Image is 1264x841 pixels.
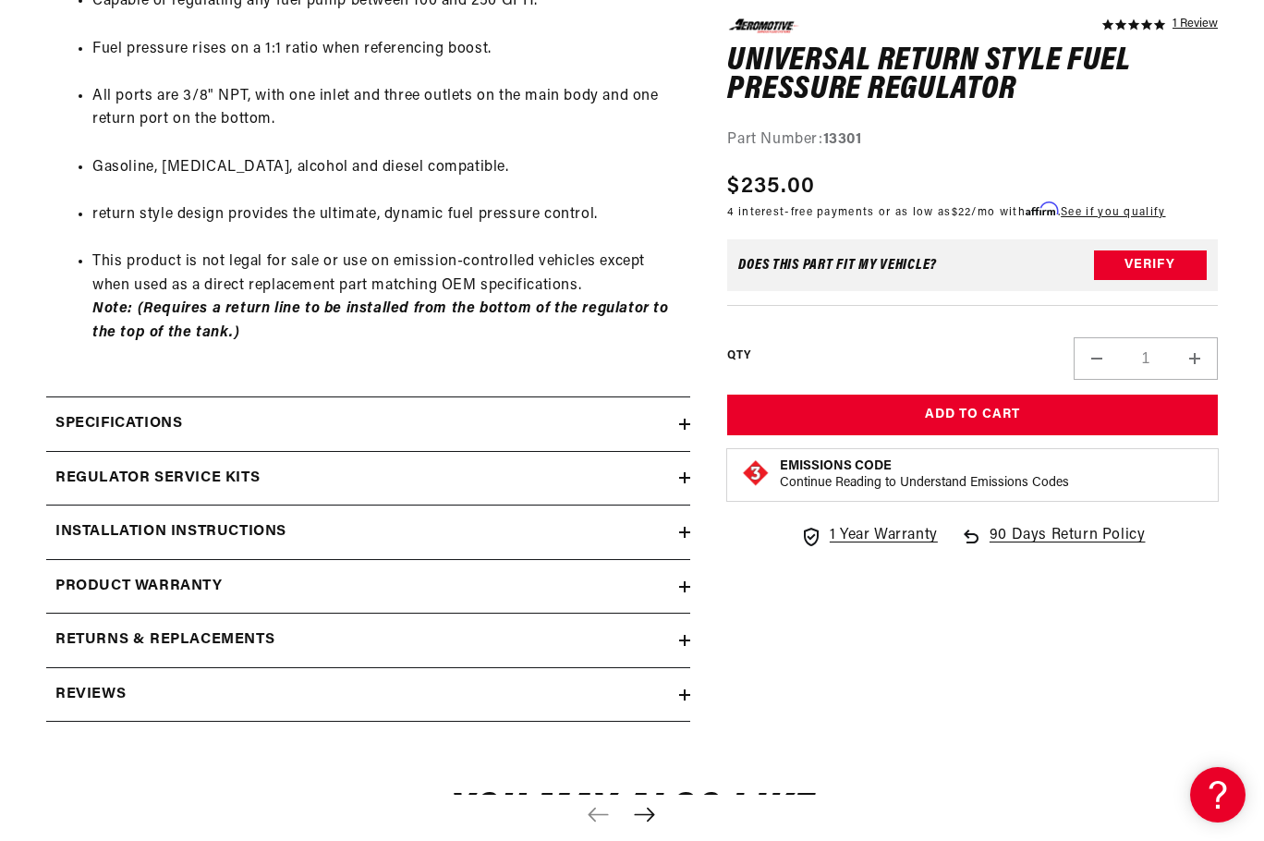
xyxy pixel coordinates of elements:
button: Next slide [624,795,664,835]
li: Gasoline, [MEDICAL_DATA], alcohol and diesel compatible. [92,156,681,180]
label: QTY [727,347,750,363]
div: Part Number: [727,128,1218,152]
span: 1 Year Warranty [830,524,938,548]
span: Affirm [1026,202,1058,216]
button: Emissions CodeContinue Reading to Understand Emissions Codes [780,458,1069,492]
summary: Installation Instructions [46,506,690,559]
button: Previous slide [577,795,618,835]
span: $22 [952,207,972,218]
strong: Emissions Code [780,459,892,473]
p: 4 interest-free payments or as low as /mo with . [727,203,1165,221]
li: All ports are 3/8" NPT, with one inlet and three outlets on the main body and one return port on ... [92,85,681,132]
summary: Specifications [46,397,690,451]
a: 90 Days Return Policy [960,524,1146,567]
summary: Regulator Service Kits [46,452,690,506]
li: This product is not legal for sale or use on emission-controlled vehicles except when used as a d... [92,250,681,345]
button: Verify [1094,250,1207,280]
summary: Reviews [46,668,690,722]
button: Add to Cart [727,395,1218,436]
h2: Returns & replacements [55,628,274,652]
h2: Product warranty [55,575,223,599]
h2: Regulator Service Kits [55,467,260,491]
li: return style design provides the ultimate, dynamic fuel pressure control. [92,203,681,227]
span: $235.00 [727,170,815,203]
summary: Product warranty [46,560,690,614]
li: Fuel pressure rises on a 1:1 ratio when referencing boost. [92,38,681,62]
p: Continue Reading to Understand Emissions Codes [780,475,1069,492]
h2: Installation Instructions [55,520,286,544]
h2: You may also like [46,792,1218,835]
h2: Specifications [55,412,182,436]
a: 1 reviews [1173,18,1218,31]
h1: Universal Return Style Fuel Pressure Regulator [727,46,1218,104]
summary: Returns & replacements [46,614,690,667]
strong: Note: (Requires a return line to be installed from the bottom of the regulator to the top of the ... [92,301,669,340]
a: See if you qualify - Learn more about Affirm Financing (opens in modal) [1061,207,1165,218]
span: 90 Days Return Policy [990,524,1146,567]
img: Emissions code [741,458,771,488]
div: Does This part fit My vehicle? [738,258,937,273]
h2: Reviews [55,683,126,707]
a: 1 Year Warranty [800,524,938,548]
strong: 13301 [823,131,862,146]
